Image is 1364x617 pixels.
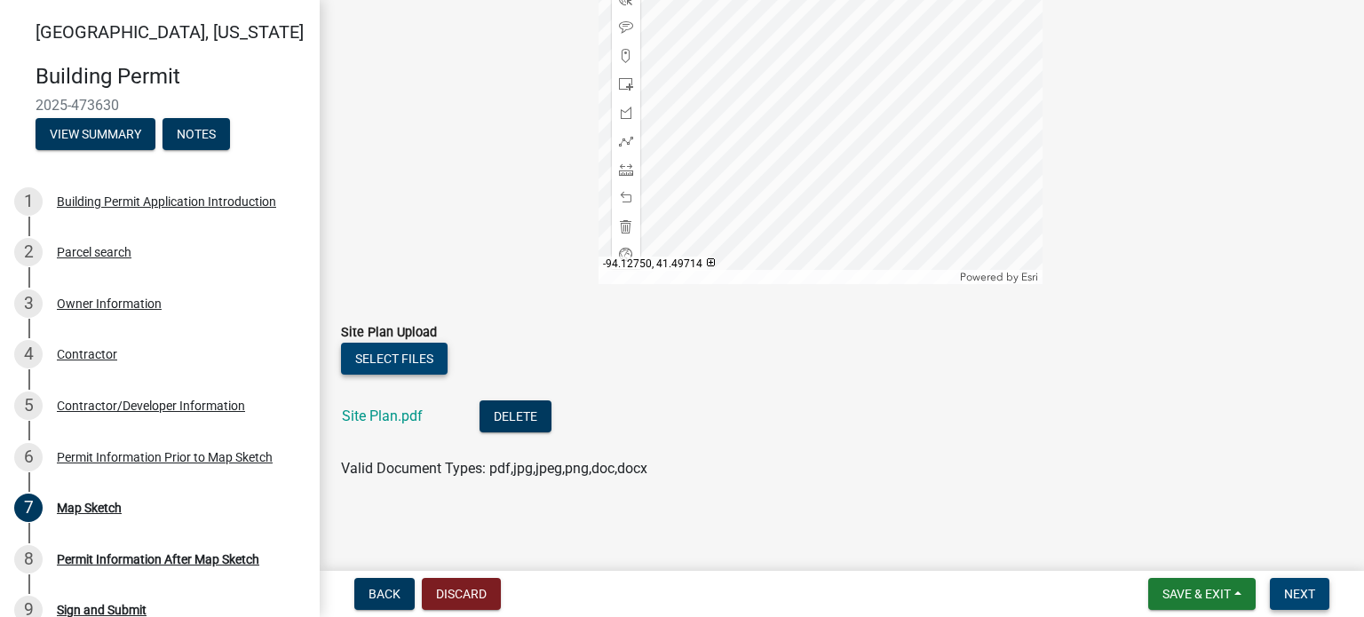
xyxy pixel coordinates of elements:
[57,348,117,360] div: Contractor
[480,409,551,426] wm-modal-confirm: Delete Document
[14,289,43,318] div: 3
[163,128,230,142] wm-modal-confirm: Notes
[341,343,448,375] button: Select files
[57,195,276,208] div: Building Permit Application Introduction
[369,587,400,601] span: Back
[14,187,43,216] div: 1
[422,578,501,610] button: Discard
[480,400,551,432] button: Delete
[57,246,131,258] div: Parcel search
[14,340,43,368] div: 4
[57,502,122,514] div: Map Sketch
[1148,578,1256,610] button: Save & Exit
[57,451,273,463] div: Permit Information Prior to Map Sketch
[1284,587,1315,601] span: Next
[1162,587,1231,601] span: Save & Exit
[956,270,1043,284] div: Powered by
[57,297,162,310] div: Owner Information
[14,494,43,522] div: 7
[36,128,155,142] wm-modal-confirm: Summary
[14,238,43,266] div: 2
[14,443,43,471] div: 6
[57,553,259,566] div: Permit Information After Map Sketch
[57,604,147,616] div: Sign and Submit
[354,578,415,610] button: Back
[1021,271,1038,283] a: Esri
[341,327,437,339] label: Site Plan Upload
[36,64,305,90] h4: Building Permit
[36,21,304,43] span: [GEOGRAPHIC_DATA], [US_STATE]
[36,97,284,114] span: 2025-473630
[36,118,155,150] button: View Summary
[14,392,43,420] div: 5
[341,460,647,477] span: Valid Document Types: pdf,jpg,jpeg,png,doc,docx
[57,399,245,412] div: Contractor/Developer Information
[14,545,43,573] div: 8
[342,407,423,424] a: Site Plan.pdf
[1270,578,1329,610] button: Next
[163,118,230,150] button: Notes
